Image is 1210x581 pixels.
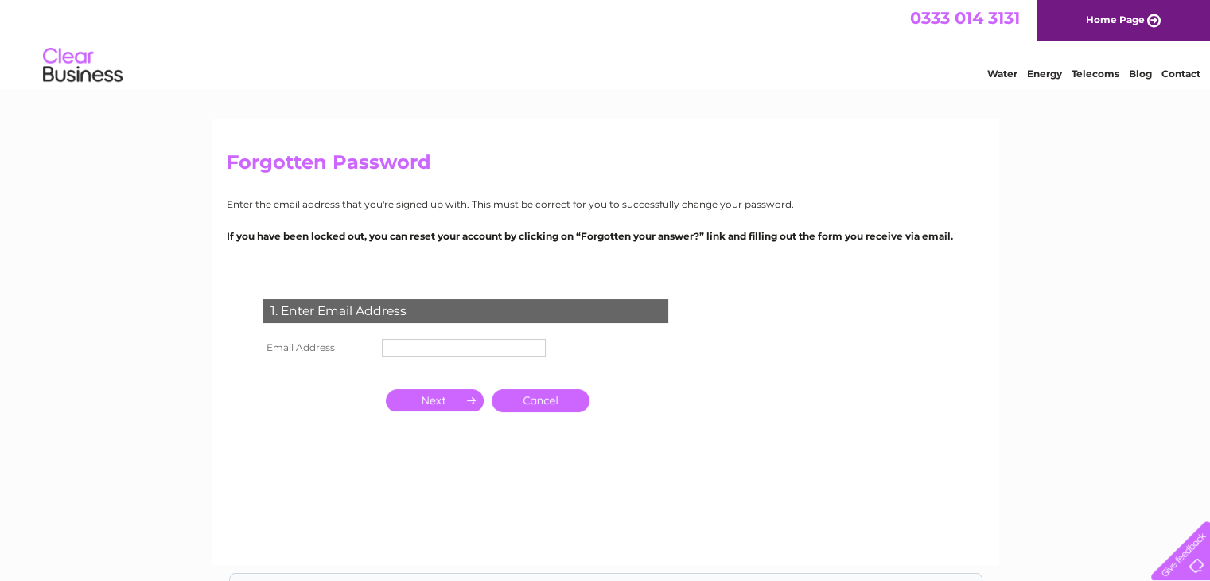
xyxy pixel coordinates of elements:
[492,389,589,412] a: Cancel
[910,8,1020,28] a: 0333 014 3131
[259,335,378,361] th: Email Address
[987,68,1017,80] a: Water
[230,9,982,77] div: Clear Business is a trading name of Verastar Limited (registered in [GEOGRAPHIC_DATA] No. 3667643...
[227,151,984,181] h2: Forgotten Password
[1072,68,1119,80] a: Telecoms
[1129,68,1152,80] a: Blog
[42,41,123,90] img: logo.png
[263,299,668,323] div: 1. Enter Email Address
[227,197,984,212] p: Enter the email address that you're signed up with. This must be correct for you to successfully ...
[1027,68,1062,80] a: Energy
[227,228,984,244] p: If you have been locked out, you can reset your account by clicking on “Forgotten your answer?” l...
[1161,68,1200,80] a: Contact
